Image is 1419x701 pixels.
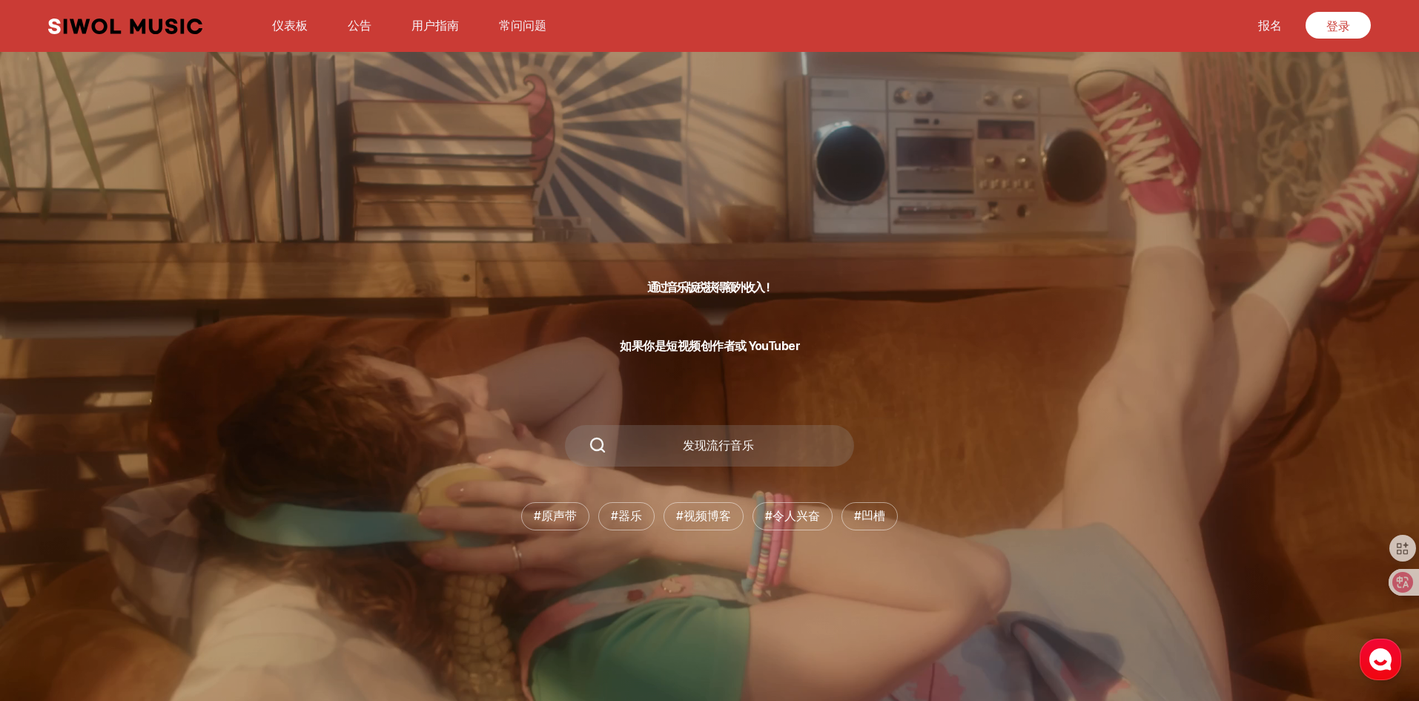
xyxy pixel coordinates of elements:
a: 用户指南 [403,10,468,42]
font: 原声带 [541,509,577,523]
a: 仪表板 [263,10,317,42]
font: 视频博客 [684,509,731,523]
font: 如果你是短视频创作者或 YouTuber [620,339,799,353]
font: # [765,509,773,523]
font: 器乐 [618,509,642,523]
a: 报名 [1249,10,1291,42]
font: 发现流行音乐 [683,438,754,452]
font: # [611,509,618,523]
font: # [854,509,861,523]
font: 报名 [1258,19,1282,33]
font: 通过音乐版税获得额外收入！ [647,280,772,294]
font: 公告 [348,19,371,33]
font: # [534,509,541,523]
font: 用户指南 [411,19,459,33]
a: 公告 [339,10,380,42]
a: 登录 [1306,12,1371,39]
font: 登录 [1326,19,1350,33]
font: 常问问题 [499,19,546,33]
button: 常问问题 [490,8,555,44]
font: 仪表板 [272,19,308,33]
font: 凹槽 [861,509,885,523]
font: # [676,509,684,523]
font: 令人兴奋 [773,509,820,523]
